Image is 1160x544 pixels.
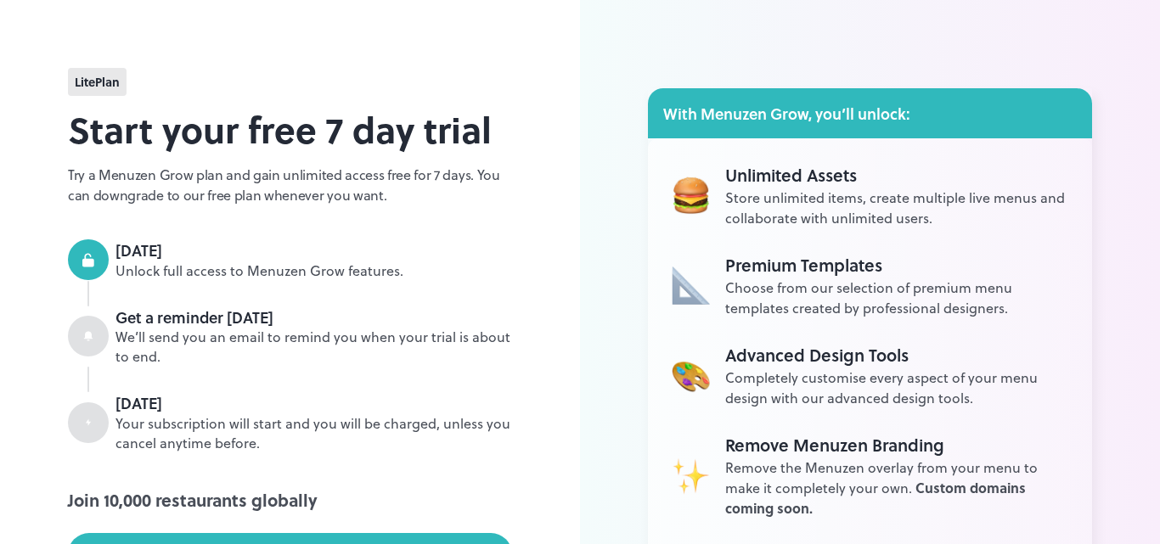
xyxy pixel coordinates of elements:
img: Unlimited Assets [672,456,710,494]
div: We’ll send you an email to remind you when your trial is about to end. [115,328,512,367]
div: Store unlimited items, create multiple live menus and collaborate with unlimited users. [725,188,1068,228]
div: Remove Menuzen Branding [725,432,1068,457]
div: Completely customise every aspect of your menu design with our advanced design tools. [725,367,1068,408]
div: Your subscription will start and you will be charged, unless you cancel anytime before. [115,414,512,453]
div: Unlimited Assets [725,162,1068,188]
img: Unlimited Assets [672,266,710,304]
div: Advanced Design Tools [725,342,1068,367]
div: Join 10,000 restaurants globally [68,487,512,513]
span: Custom domains coming soon. [725,478,1026,518]
img: Unlimited Assets [672,176,710,214]
div: Remove the Menuzen overlay from your menu to make it completely your own. [725,457,1068,519]
div: Premium Templates [725,252,1068,278]
div: With Menuzen Grow, you’ll unlock: [648,88,1092,138]
p: Try a Menuzen Grow plan and gain unlimited access free for 7 days. You can downgrade to our free ... [68,165,512,205]
div: [DATE] [115,239,512,261]
span: lite Plan [75,73,120,91]
h2: Start your free 7 day trial [68,103,512,156]
img: Unlimited Assets [672,356,710,394]
div: Choose from our selection of premium menu templates created by professional designers. [725,278,1068,318]
div: Unlock full access to Menuzen Grow features. [115,261,512,281]
div: Get a reminder [DATE] [115,306,512,328]
div: [DATE] [115,392,512,414]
